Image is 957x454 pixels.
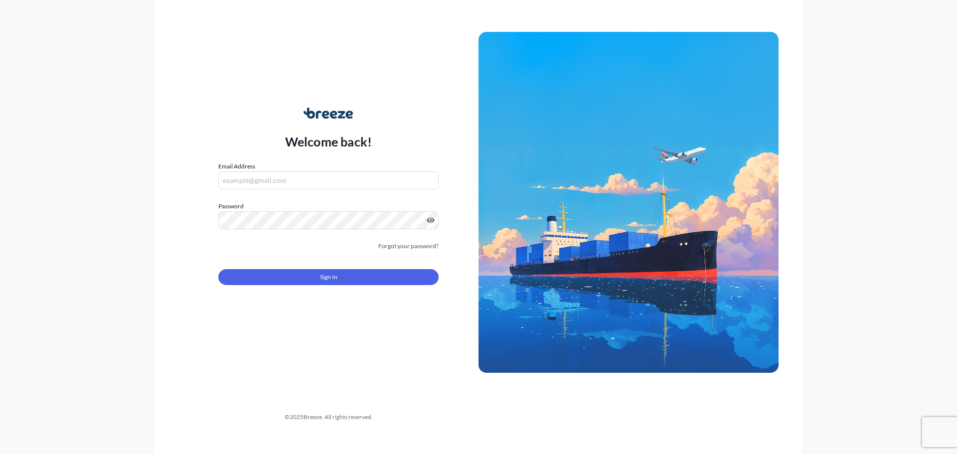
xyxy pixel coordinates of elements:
img: Ship illustration [478,32,779,373]
button: Sign In [218,269,439,285]
input: example@gmail.com [218,171,439,189]
label: Password [218,201,439,211]
div: © 2025 Breeze. All rights reserved. [178,412,478,422]
span: Sign In [320,272,337,282]
label: Email Address [218,161,255,171]
button: Show password [427,216,435,224]
p: Welcome back! [285,134,372,150]
a: Forgot your password? [378,241,439,251]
